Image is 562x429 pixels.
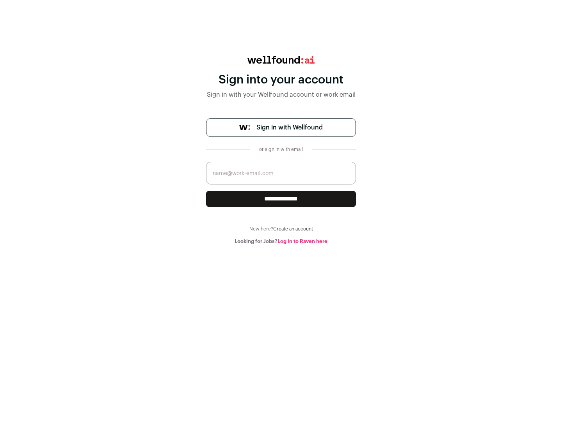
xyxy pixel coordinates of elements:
[239,125,250,130] img: wellfound-symbol-flush-black-fb3c872781a75f747ccb3a119075da62bfe97bd399995f84a933054e44a575c4.png
[277,239,327,244] a: Log in to Raven here
[256,123,323,132] span: Sign in with Wellfound
[206,118,356,137] a: Sign in with Wellfound
[247,56,315,64] img: wellfound:ai
[206,73,356,87] div: Sign into your account
[206,90,356,99] div: Sign in with your Wellfound account or work email
[273,227,313,231] a: Create an account
[256,146,306,152] div: or sign in with email
[206,162,356,184] input: name@work-email.com
[206,238,356,245] div: Looking for Jobs?
[206,226,356,232] div: New here?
